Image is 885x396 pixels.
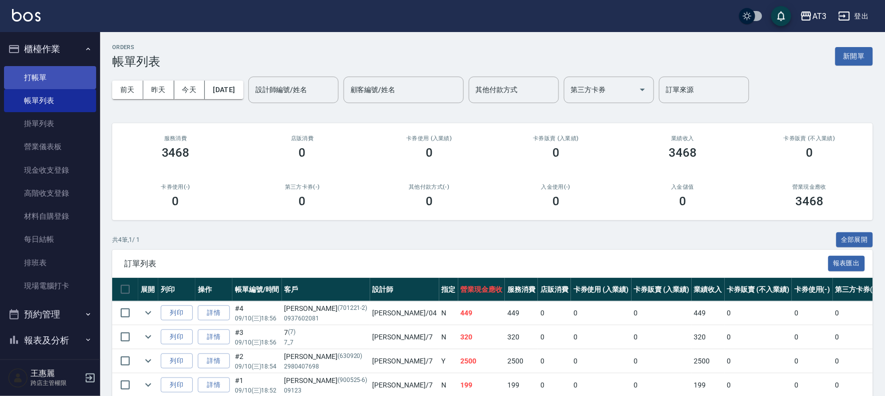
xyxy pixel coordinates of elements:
[669,146,697,160] h3: 3468
[31,368,82,378] h5: 王惠麗
[370,278,439,301] th: 設計師
[198,353,230,369] a: 詳情
[338,375,368,386] p: (900525-6)
[725,349,792,373] td: 0
[571,278,632,301] th: 卡券使用 (入業績)
[4,205,96,228] a: 材料自購登錄
[205,81,243,99] button: [DATE]
[635,82,651,98] button: Open
[439,278,458,301] th: 指定
[284,327,368,338] div: 7
[4,36,96,62] button: 櫃檯作業
[679,194,686,208] h3: 0
[4,228,96,251] a: 每日結帳
[370,325,439,349] td: [PERSON_NAME] /7
[792,349,833,373] td: 0
[141,305,156,320] button: expand row
[370,349,439,373] td: [PERSON_NAME] /7
[571,349,632,373] td: 0
[8,368,28,388] img: Person
[835,47,873,66] button: 新開單
[299,146,306,160] h3: 0
[141,377,156,392] button: expand row
[426,146,433,160] h3: 0
[4,274,96,297] a: 現場電腦打卡
[426,194,433,208] h3: 0
[284,386,368,395] p: 09123
[439,301,458,325] td: N
[284,362,368,371] p: 2980407698
[378,135,480,142] h2: 卡券使用 (入業績)
[812,10,826,23] div: AT3
[458,325,505,349] td: 320
[758,184,861,190] h2: 營業現金應收
[112,55,160,69] h3: 帳單列表
[458,278,505,301] th: 營業現金應收
[4,89,96,112] a: 帳單列表
[632,278,692,301] th: 卡券販賣 (入業績)
[4,301,96,327] button: 預約管理
[4,66,96,89] a: 打帳單
[439,349,458,373] td: Y
[632,349,692,373] td: 0
[124,259,828,269] span: 訂單列表
[198,329,230,345] a: 詳情
[235,314,279,323] p: 09/10 (三) 18:56
[836,232,873,248] button: 全部展開
[235,338,279,347] p: 09/10 (三) 18:56
[538,278,571,301] th: 店販消費
[138,278,158,301] th: 展開
[4,112,96,135] a: 掛單列表
[198,305,230,321] a: 詳情
[161,305,193,321] button: 列印
[370,301,439,325] td: [PERSON_NAME] /04
[251,184,354,190] h2: 第三方卡券(-)
[505,278,538,301] th: 服務消費
[141,353,156,368] button: expand row
[124,184,227,190] h2: 卡券使用(-)
[504,135,607,142] h2: 卡券販賣 (入業績)
[833,278,881,301] th: 第三方卡券(-)
[299,194,306,208] h3: 0
[174,81,205,99] button: 今天
[198,377,230,393] a: 詳情
[161,377,193,393] button: 列印
[284,375,368,386] div: [PERSON_NAME]
[338,351,363,362] p: (630920)
[725,278,792,301] th: 卡券販賣 (不入業績)
[792,278,833,301] th: 卡券使用(-)
[232,301,282,325] td: #4
[835,51,873,61] a: 新開單
[4,135,96,158] a: 營業儀表板
[124,135,227,142] h3: 服務消費
[4,159,96,182] a: 現金收支登錄
[284,338,368,347] p: 7_7
[828,256,865,271] button: 報表匯出
[833,325,881,349] td: 0
[828,258,865,268] a: 報表匯出
[195,278,232,301] th: 操作
[458,301,505,325] td: 449
[571,301,632,325] td: 0
[692,349,725,373] td: 2500
[112,81,143,99] button: 前天
[232,349,282,373] td: #2
[758,135,861,142] h2: 卡券販賣 (不入業績)
[833,349,881,373] td: 0
[172,194,179,208] h3: 0
[505,325,538,349] td: 320
[632,325,692,349] td: 0
[143,81,174,99] button: 昨天
[161,329,193,345] button: 列印
[458,349,505,373] td: 2500
[161,353,193,369] button: 列印
[692,325,725,349] td: 320
[632,184,734,190] h2: 入金儲值
[251,135,354,142] h2: 店販消費
[771,6,791,26] button: save
[232,278,282,301] th: 帳單編號/時間
[632,301,692,325] td: 0
[552,146,559,160] h3: 0
[725,325,792,349] td: 0
[792,325,833,349] td: 0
